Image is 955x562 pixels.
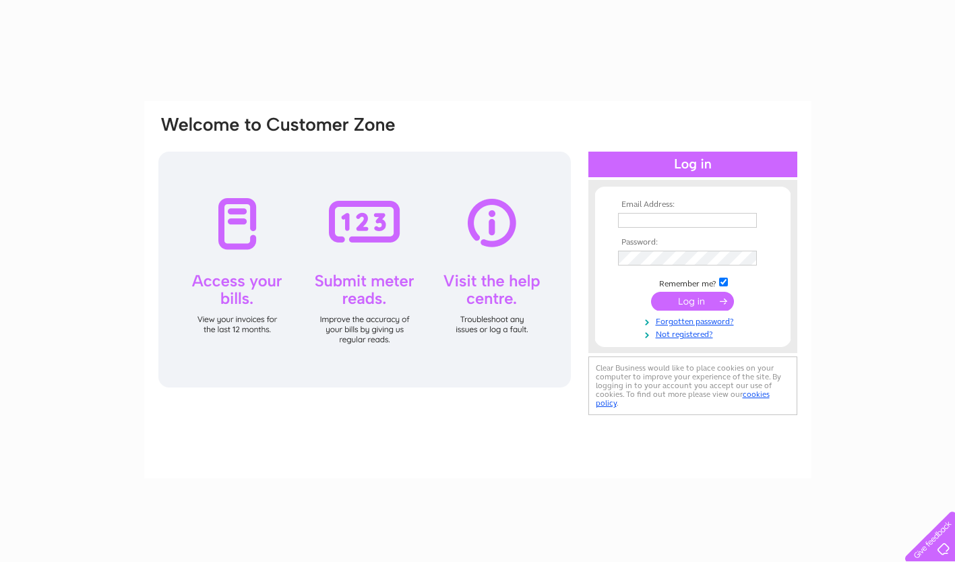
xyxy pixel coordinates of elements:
[615,200,771,210] th: Email Address:
[596,389,770,408] a: cookies policy
[615,238,771,247] th: Password:
[618,327,771,340] a: Not registered?
[588,356,797,415] div: Clear Business would like to place cookies on your computer to improve your experience of the sit...
[651,292,734,311] input: Submit
[618,314,771,327] a: Forgotten password?
[615,276,771,289] td: Remember me?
